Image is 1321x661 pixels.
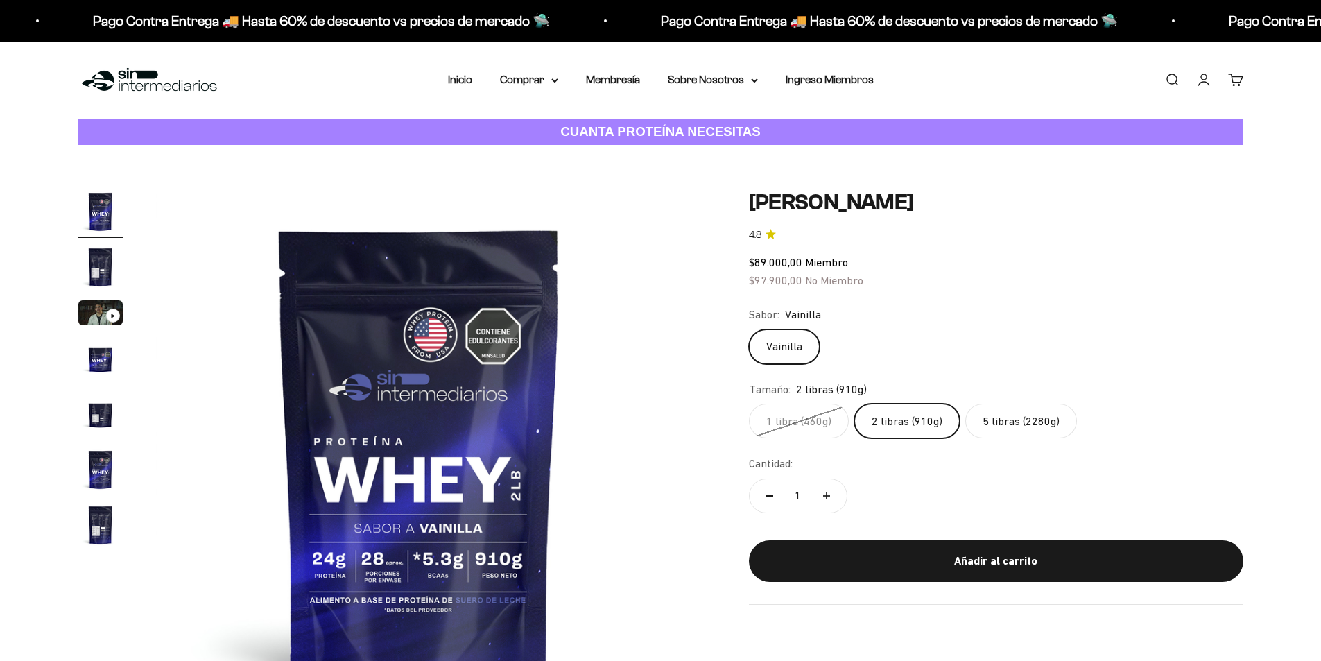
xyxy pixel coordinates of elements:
[749,381,791,399] legend: Tamaño:
[749,540,1243,582] button: Añadir al carrito
[805,256,848,268] span: Miembro
[661,10,1118,32] p: Pago Contra Entrega 🚚 Hasta 60% de descuento vs precios de mercado 🛸
[93,10,550,32] p: Pago Contra Entrega 🚚 Hasta 60% de descuento vs precios de mercado 🛸
[448,74,472,85] a: Inicio
[78,503,123,547] img: Proteína Whey - Vainilla
[749,256,802,268] span: $89.000,00
[785,306,821,324] span: Vainilla
[78,189,123,234] img: Proteína Whey - Vainilla
[796,381,867,399] span: 2 libras (910g)
[560,124,761,139] strong: CUANTA PROTEÍNA NECESITAS
[805,274,863,286] span: No Miembro
[78,503,123,551] button: Ir al artículo 7
[78,245,123,289] img: Proteína Whey - Vainilla
[78,447,123,496] button: Ir al artículo 6
[668,71,758,89] summary: Sobre Nosotros
[78,447,123,492] img: Proteína Whey - Vainilla
[78,392,123,436] img: Proteína Whey - Vainilla
[78,189,123,238] button: Ir al artículo 1
[78,336,123,385] button: Ir al artículo 4
[78,336,123,381] img: Proteína Whey - Vainilla
[500,71,558,89] summary: Comprar
[749,189,1243,216] h1: [PERSON_NAME]
[78,300,123,329] button: Ir al artículo 3
[749,306,779,324] legend: Sabor:
[749,228,761,243] span: 4.8
[786,74,874,85] a: Ingreso Miembros
[749,274,802,286] span: $97.900,00
[806,479,847,513] button: Aumentar cantidad
[78,119,1243,146] a: CUANTA PROTEÍNA NECESITAS
[586,74,640,85] a: Membresía
[777,552,1216,570] div: Añadir al carrito
[749,455,793,473] label: Cantidad:
[78,245,123,293] button: Ir al artículo 2
[78,392,123,440] button: Ir al artículo 5
[749,228,1243,243] a: 4.84.8 de 5.0 estrellas
[750,479,790,513] button: Reducir cantidad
